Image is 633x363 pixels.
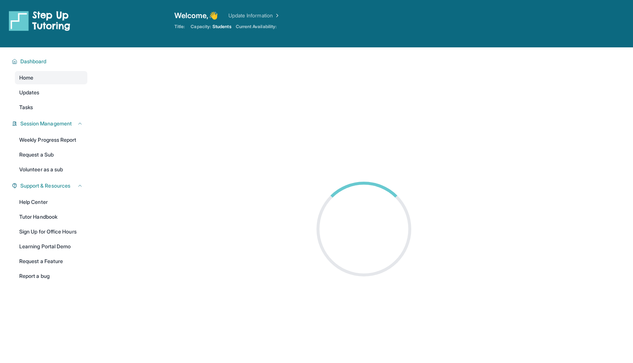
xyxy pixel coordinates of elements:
img: logo [9,10,70,31]
span: Support & Resources [20,182,70,189]
span: Welcome, 👋 [174,10,218,21]
a: Volunteer as a sub [15,163,87,176]
button: Session Management [17,120,83,127]
a: Sign Up for Office Hours [15,225,87,238]
img: Chevron Right [273,12,280,19]
span: Dashboard [20,58,47,65]
span: Title: [174,24,185,30]
a: Request a Sub [15,148,87,161]
button: Support & Resources [17,182,83,189]
span: Home [19,74,33,81]
a: Tutor Handbook [15,210,87,223]
a: Update Information [228,12,280,19]
span: Updates [19,89,40,96]
a: Report a bug [15,269,87,283]
a: Updates [15,86,87,99]
span: Capacity: [191,24,211,30]
a: Help Center [15,195,87,209]
span: Session Management [20,120,72,127]
a: Tasks [15,101,87,114]
a: Weekly Progress Report [15,133,87,147]
span: Current Availability: [236,24,277,30]
a: Request a Feature [15,255,87,268]
span: Tasks [19,104,33,111]
a: Learning Portal Demo [15,240,87,253]
button: Dashboard [17,58,83,65]
span: Students [212,24,231,30]
a: Home [15,71,87,84]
